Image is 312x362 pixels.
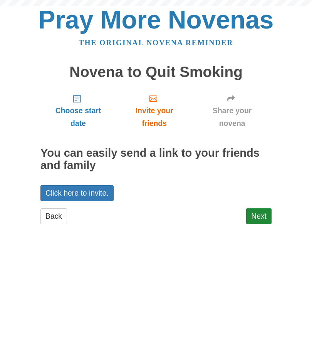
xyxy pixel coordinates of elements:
span: Share your novena [200,104,264,130]
a: Pray More Novenas [39,5,274,34]
a: Next [246,208,272,224]
a: Invite your friends [116,88,193,134]
a: Share your novena [193,88,272,134]
h1: Novena to Quit Smoking [40,64,272,80]
span: Choose start date [48,104,108,130]
span: Invite your friends [124,104,185,130]
a: Click here to invite. [40,185,114,201]
h2: You can easily send a link to your friends and family [40,147,272,172]
a: Choose start date [40,88,116,134]
a: Back [40,208,67,224]
a: The original novena reminder [79,39,233,47]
